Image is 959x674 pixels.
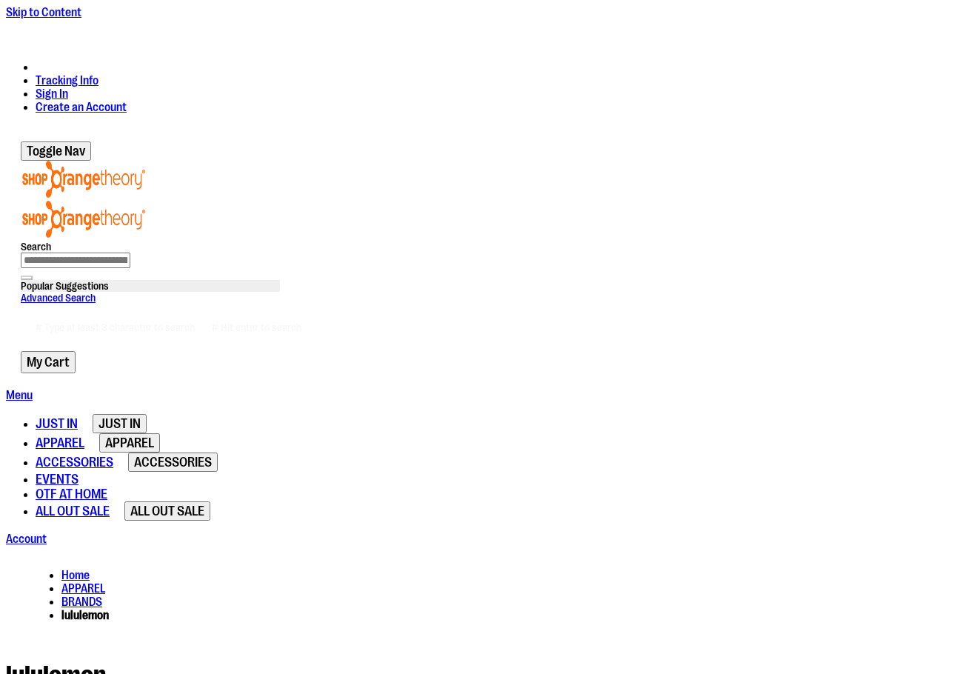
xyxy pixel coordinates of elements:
span: ALL OUT SALE [130,504,204,518]
span: # Type at least 3 character to search [36,321,195,333]
button: Search [21,276,33,280]
a: Details [542,19,576,33]
a: Advanced Search [21,292,96,304]
a: Create an Account [36,101,127,114]
span: JUST IN [98,416,141,431]
span: APPAREL [36,436,84,450]
div: Popular Suggestions [21,280,280,292]
a: Tracking Info [36,74,98,87]
a: Home [61,569,90,582]
img: Shop Orangetheory [21,161,147,198]
span: My Cart [27,355,70,370]
a: Menu [6,389,33,402]
span: # Hit enter to search [212,321,301,333]
a: APPAREL [61,582,105,595]
span: APPAREL [105,436,154,450]
span: EVENTS [36,472,78,487]
span: ACCESSORIES [134,455,212,470]
strong: lululemon [61,609,109,622]
img: Shop Orangetheory [21,201,147,238]
button: Toggle Nav [21,141,91,161]
div: Promotional banner [6,19,953,49]
span: ACCESSORIES [36,455,113,470]
span: JUST IN [36,416,78,431]
span: Search [21,241,51,253]
span: ALL OUT SALE [36,504,110,518]
button: My Cart [21,351,76,373]
a: Skip to Content [6,6,81,19]
p: FREE Shipping, orders over $150. [383,19,576,33]
a: BRANDS [61,595,102,609]
a: Sign In [36,87,68,101]
a: Account [6,533,47,546]
span: OTF AT HOME [36,487,107,501]
span: Toggle Nav [27,144,85,159]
